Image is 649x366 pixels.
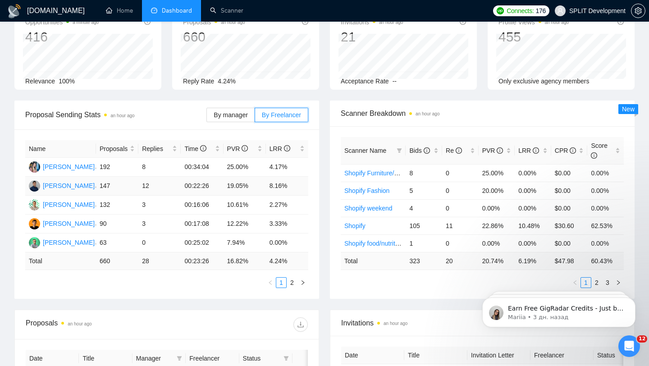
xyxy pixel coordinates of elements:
[479,164,515,182] td: 25.00%
[96,252,138,270] td: 660
[96,233,138,252] td: 63
[406,199,442,217] td: 4
[551,234,588,252] td: $0.00
[183,17,245,27] span: Proposals
[536,6,546,16] span: 176
[266,252,308,270] td: 4.24 %
[138,196,181,215] td: 3
[397,148,402,153] span: filter
[26,317,167,332] div: Proposals
[497,147,503,154] span: info-circle
[592,278,602,288] a: 2
[557,8,563,14] span: user
[25,252,96,270] td: Total
[29,238,95,246] a: VK[PERSON_NAME]
[379,20,403,25] time: an hour ago
[224,252,266,270] td: 16.82 %
[265,277,276,288] button: left
[142,144,170,154] span: Replies
[25,109,206,120] span: Proposal Sending Stats
[467,347,530,364] th: Invitation Letter
[276,278,286,288] a: 1
[287,278,297,288] a: 2
[181,233,223,252] td: 00:25:02
[181,196,223,215] td: 00:16:06
[270,145,290,152] span: LRR
[479,217,515,234] td: 22.86%
[43,181,95,191] div: [PERSON_NAME]
[602,277,613,288] li: 3
[570,277,580,288] li: Previous Page
[29,161,40,173] img: AT
[29,182,95,189] a: YN[PERSON_NAME]
[177,356,182,361] span: filter
[442,234,479,252] td: 0
[442,199,479,217] td: 0
[7,4,22,18] img: logo
[96,177,138,196] td: 147
[570,277,580,288] button: left
[442,164,479,182] td: 0
[96,158,138,177] td: 192
[25,17,99,27] span: Opportunities
[294,321,307,328] span: download
[181,177,223,196] td: 00:22:26
[497,7,504,14] img: upwork-logo.png
[214,111,247,119] span: By manager
[442,252,479,270] td: 20
[406,234,442,252] td: 1
[276,277,287,288] li: 1
[287,277,297,288] li: 2
[341,317,623,329] span: Invitations
[96,140,138,158] th: Proposals
[29,220,95,227] a: IP[PERSON_NAME]
[591,142,608,159] span: Score
[43,238,95,247] div: [PERSON_NAME]
[479,182,515,199] td: 20.00%
[515,182,551,199] td: 0.00%
[175,352,184,365] span: filter
[618,335,640,357] iframe: Intercom live chat
[507,6,534,16] span: Connects:
[551,217,588,234] td: $30.60
[210,7,243,14] a: searchScanner
[442,182,479,199] td: 0
[587,252,624,270] td: 60.43 %
[284,145,290,151] span: info-circle
[515,217,551,234] td: 10.48%
[266,215,308,233] td: 3.33%
[25,140,96,158] th: Name
[138,140,181,158] th: Replies
[587,182,624,199] td: 0.00%
[416,111,439,116] time: an hour ago
[406,252,442,270] td: 323
[498,17,569,27] span: Profile Views
[224,196,266,215] td: 10.61%
[138,215,181,233] td: 3
[243,353,280,363] span: Status
[622,105,635,113] span: New
[29,163,95,170] a: AT[PERSON_NAME]
[587,217,624,234] td: 62.53%
[631,7,645,14] span: setting
[341,347,404,364] th: Date
[591,152,597,159] span: info-circle
[43,219,95,229] div: [PERSON_NAME]
[344,187,389,194] a: Shopify Fashion
[96,196,138,215] td: 132
[587,164,624,182] td: 0.00%
[43,200,95,210] div: [PERSON_NAME]
[341,108,624,119] span: Scanner Breakdown
[456,147,462,154] span: info-circle
[25,78,55,85] span: Relevance
[613,277,624,288] button: right
[29,199,40,210] img: IT
[404,347,467,364] th: Title
[268,280,273,285] span: left
[138,233,181,252] td: 0
[265,277,276,288] li: Previous Page
[183,28,245,46] div: 660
